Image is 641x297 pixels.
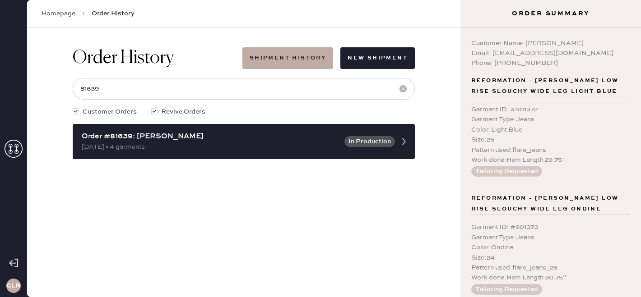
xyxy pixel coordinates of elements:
div: Work done : Hem Length 29.75” [471,155,630,165]
button: Tailoring Requested [471,166,542,177]
div: Garment ID : # 901373 [471,222,630,232]
iframe: Front Chat [598,256,637,295]
h3: CLR [6,283,20,289]
div: [DATE] • 4 garments [82,142,339,152]
div: Garment Type : Jeans [471,233,630,242]
div: Order #81639: [PERSON_NAME] [82,131,339,142]
span: Customer Orders [83,107,137,117]
div: Phone: [PHONE_NUMBER] [471,58,630,68]
div: Email: [EMAIL_ADDRESS][DOMAIN_NAME] [471,48,630,58]
button: Shipment History [242,47,333,69]
div: Pattern used : flare_jeans_26 [471,263,630,273]
span: Order History [92,9,135,18]
h3: Order Summary [460,9,641,18]
span: Reformation - [PERSON_NAME] Low Rise Slouchy Wide Leg Light Blue [471,75,630,97]
span: Revive Orders [161,107,205,117]
div: Size : 25 [471,135,630,145]
span: Reformation - [PERSON_NAME] Low Rise Slouchy Wide Leg Ondine [471,193,630,215]
div: Garment ID : # 901372 [471,105,630,114]
div: Color : Light Blue [471,125,630,135]
button: Tailoring Requested [471,284,542,295]
div: Customer Name: [PERSON_NAME] [471,38,630,48]
a: Homepage [42,9,75,18]
div: Work done : Hem Length 30.75” [471,273,630,283]
div: Size : 24 [471,253,630,263]
div: Color : Ondine [471,242,630,252]
div: Pattern used : flare_jeans [471,145,630,155]
div: Garment Type : Jeans [471,114,630,124]
input: Search by order number, customer name, email or phone number [73,78,415,100]
h1: Order History [73,47,174,69]
button: New Shipment [340,47,415,69]
button: In Production [344,136,395,147]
